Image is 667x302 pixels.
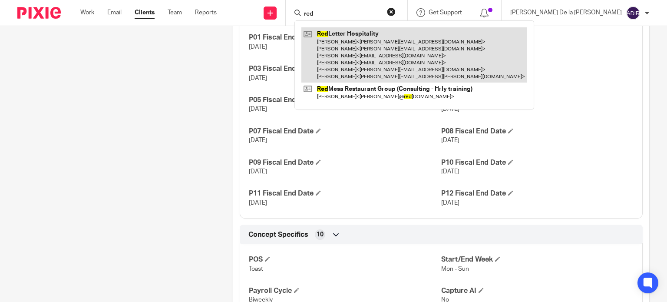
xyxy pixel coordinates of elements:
span: [DATE] [249,106,267,112]
h4: P08 Fiscal End Date [441,127,634,136]
h4: P05 Fiscal End Date [249,96,441,105]
a: Reports [195,8,217,17]
a: Email [107,8,122,17]
h4: P07 Fiscal End Date [249,127,441,136]
span: [DATE] [249,137,267,143]
a: Team [168,8,182,17]
span: [DATE] [249,75,267,81]
span: [DATE] [249,44,267,50]
h4: P11 Fiscal End Date [249,189,441,198]
span: Get Support [429,10,462,16]
h4: P03 Fiscal End Date [249,64,441,73]
img: Pixie [17,7,61,19]
h4: P09 Fiscal End Date [249,158,441,167]
span: [DATE] [441,137,459,143]
span: Mon - Sun [441,266,469,272]
input: Search [303,10,381,18]
h4: Payroll Cycle [249,286,441,295]
span: Concept Specifics [248,230,308,239]
h4: P10 Fiscal End Date [441,158,634,167]
span: [DATE] [441,169,459,175]
h4: P02 Fiscal End Date [441,33,634,42]
h4: POS [249,255,441,264]
h4: P04 Fiscal End Date [441,64,634,73]
a: Clients [135,8,155,17]
span: [DATE] [249,169,267,175]
h4: P12 Fiscal End Date [441,189,634,198]
h4: Capture AI [441,286,634,295]
button: Clear [387,7,396,16]
h4: Start/End Week [441,255,634,264]
h4: P01 Fiscal End Date [249,33,441,42]
span: [DATE] [441,200,459,206]
a: Work [80,8,94,17]
span: [DATE] [249,200,267,206]
span: 10 [317,230,324,239]
p: [PERSON_NAME] De la [PERSON_NAME] [510,8,622,17]
span: Toast [249,266,263,272]
img: svg%3E [626,6,640,20]
h4: P06 Fiscal End Date [441,96,634,105]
